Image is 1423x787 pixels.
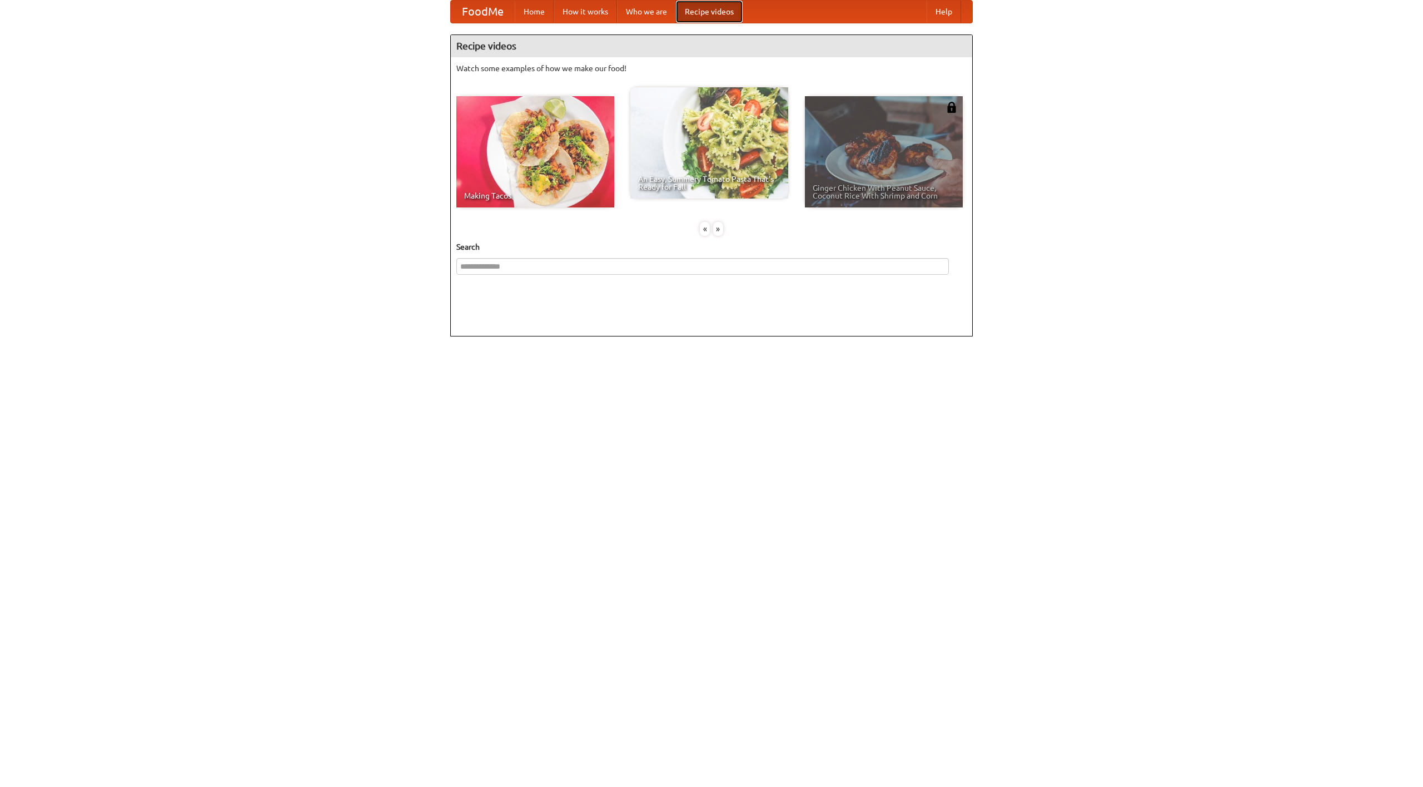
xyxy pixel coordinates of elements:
div: » [713,222,723,236]
img: 483408.png [946,102,957,113]
a: Recipe videos [676,1,743,23]
span: Making Tacos [464,192,606,200]
h5: Search [456,241,967,253]
a: Making Tacos [456,96,614,207]
span: An Easy, Summery Tomato Pasta That's Ready for Fall [638,175,780,191]
h4: Recipe videos [451,35,972,57]
a: Who we are [617,1,676,23]
a: How it works [554,1,617,23]
a: Help [927,1,961,23]
div: « [700,222,710,236]
p: Watch some examples of how we make our food! [456,63,967,74]
a: Home [515,1,554,23]
a: An Easy, Summery Tomato Pasta That's Ready for Fall [630,87,788,199]
a: FoodMe [451,1,515,23]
